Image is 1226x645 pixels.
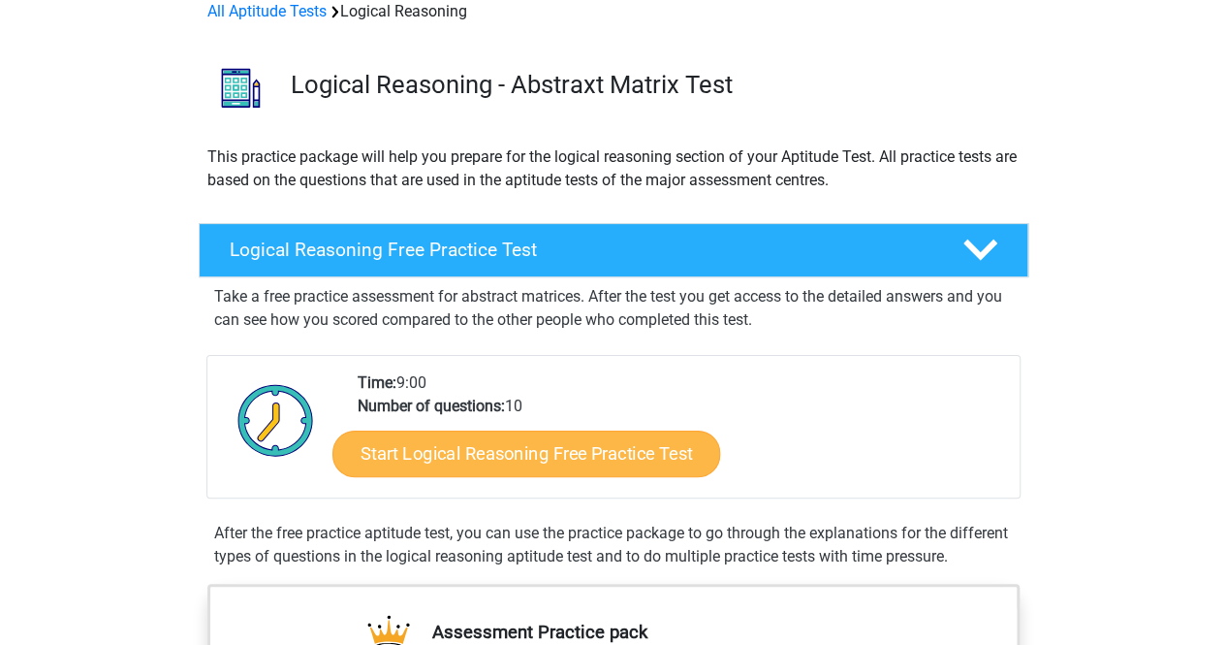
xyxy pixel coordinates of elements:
b: Time: [358,373,396,392]
a: All Aptitude Tests [207,2,327,20]
img: logical reasoning [200,47,282,129]
img: Clock [227,371,325,468]
p: This practice package will help you prepare for the logical reasoning section of your Aptitude Te... [207,145,1020,192]
h3: Logical Reasoning - Abstraxt Matrix Test [291,70,1013,100]
b: Number of questions: [358,397,505,415]
a: Start Logical Reasoning Free Practice Test [332,430,720,476]
p: Take a free practice assessment for abstract matrices. After the test you get access to the detai... [214,285,1013,332]
div: After the free practice aptitude test, you can use the practice package to go through the explana... [206,522,1021,568]
div: 9:00 10 [343,371,1019,498]
a: Logical Reasoning Free Practice Test [191,223,1036,277]
h4: Logical Reasoning Free Practice Test [230,239,931,261]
